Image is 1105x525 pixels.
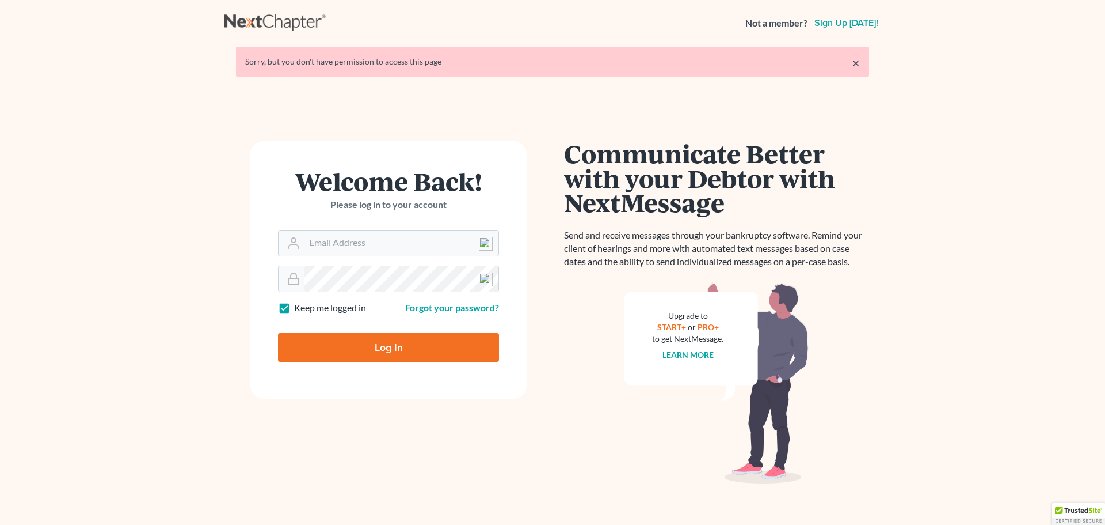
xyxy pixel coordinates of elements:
h1: Communicate Better with your Debtor with NextMessage [564,141,869,215]
a: Sign up [DATE]! [812,18,881,28]
div: Sorry, but you don't have permission to access this page [245,56,860,67]
p: Send and receive messages through your bankruptcy software. Remind your client of hearings and mo... [564,229,869,269]
img: npw-badge-icon-locked.svg [479,273,493,286]
a: Learn more [662,350,714,360]
input: Log In [278,333,499,362]
span: or [688,322,696,332]
a: × [852,56,860,70]
a: PRO+ [698,322,719,332]
div: Upgrade to [652,310,723,322]
img: nextmessage_bg-59042aed3d76b12b5cd301f8e5b87938c9018125f34e5fa2b7a6b67550977c72.svg [624,282,809,484]
a: Forgot your password? [405,302,499,313]
input: Email Address [304,231,498,256]
h1: Welcome Back! [278,169,499,194]
div: TrustedSite Certified [1052,503,1105,525]
label: Keep me logged in [294,301,366,315]
img: npw-badge-icon-locked.svg [479,237,493,251]
strong: Not a member? [745,17,807,30]
div: to get NextMessage. [652,333,723,345]
a: START+ [657,322,686,332]
p: Please log in to your account [278,198,499,211]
